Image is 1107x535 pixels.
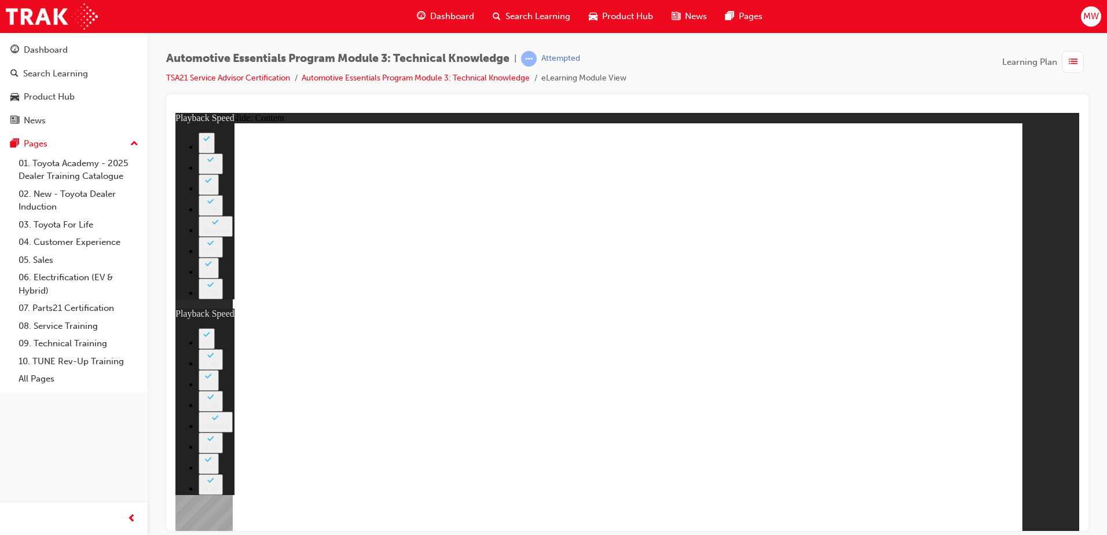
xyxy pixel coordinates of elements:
div: Pages [24,137,47,151]
span: up-icon [130,137,138,152]
a: 04. Customer Experience [14,233,143,251]
span: Learning Plan [1002,56,1057,69]
a: 01. Toyota Academy - 2025 Dealer Training Catalogue [14,155,143,185]
button: DashboardSearch LearningProduct HubNews [5,37,143,133]
a: Dashboard [5,39,143,61]
a: Product Hub [5,86,143,108]
a: 03. Toyota For Life [14,216,143,234]
a: car-iconProduct Hub [580,5,662,28]
span: pages-icon [10,139,19,149]
span: guage-icon [10,45,19,56]
span: Automotive Essentials Program Module 3: Technical Knowledge [166,52,509,65]
span: news-icon [10,116,19,126]
span: pages-icon [725,9,734,24]
span: list-icon [1069,55,1077,69]
a: Search Learning [5,63,143,85]
span: guage-icon [417,9,426,24]
span: prev-icon [127,512,136,526]
a: 05. Sales [14,251,143,269]
div: Product Hub [24,90,75,104]
a: TSA21 Service Advisor Certification [166,73,290,83]
span: Dashboard [430,10,474,23]
a: 06. Electrification (EV & Hybrid) [14,269,143,299]
a: search-iconSearch Learning [483,5,580,28]
button: Pages [5,133,143,155]
a: 10. TUNE Rev-Up Training [14,353,143,371]
span: learningRecordVerb_ATTEMPT-icon [521,51,537,67]
div: Dashboard [24,43,68,57]
a: All Pages [14,370,143,388]
a: Automotive Essentials Program Module 3: Technical Knowledge [302,73,530,83]
a: News [5,110,143,131]
span: Search Learning [505,10,570,23]
span: | [514,52,516,65]
div: Attempted [541,53,580,64]
span: search-icon [10,69,19,79]
span: MW [1083,10,1099,23]
a: news-iconNews [662,5,716,28]
span: news-icon [672,9,680,24]
button: MW [1081,6,1101,27]
span: Pages [739,10,763,23]
img: Trak [6,3,98,30]
span: News [685,10,707,23]
li: eLearning Module View [541,72,626,85]
a: 02. New - Toyota Dealer Induction [14,185,143,216]
span: search-icon [493,9,501,24]
a: 08. Service Training [14,317,143,335]
a: pages-iconPages [716,5,772,28]
span: Product Hub [602,10,653,23]
span: car-icon [589,9,598,24]
button: Learning Plan [1002,51,1088,73]
div: Search Learning [23,67,88,80]
a: guage-iconDashboard [408,5,483,28]
a: 09. Technical Training [14,335,143,353]
span: car-icon [10,92,19,102]
a: 07. Parts21 Certification [14,299,143,317]
div: News [24,114,46,127]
